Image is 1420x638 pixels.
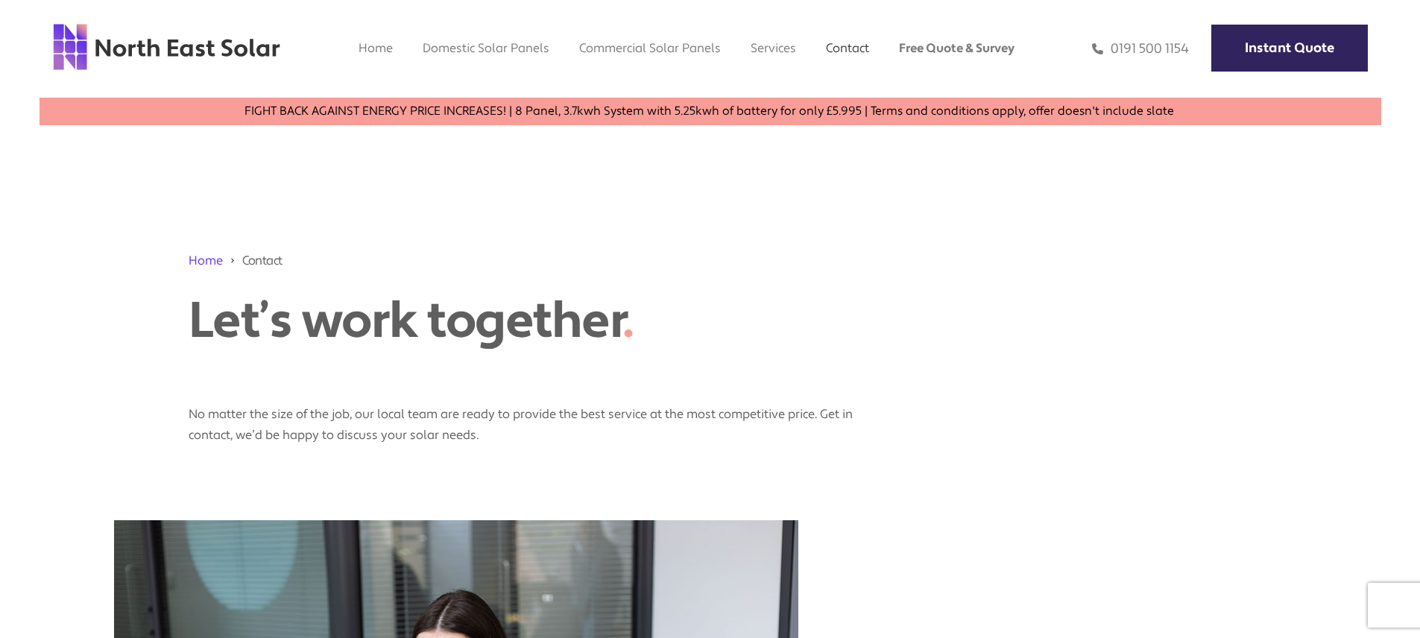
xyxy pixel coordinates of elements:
img: phone icon [1092,40,1103,57]
a: Commercial Solar Panels [579,40,721,56]
a: Contact [826,40,869,56]
img: 211688_forward_arrow_icon.svg [229,252,236,269]
img: north east solar logo [52,22,281,72]
a: Instant Quote [1211,25,1368,72]
a: Home [189,253,223,268]
h1: Let’s work together [189,291,748,351]
span: . [622,289,634,353]
a: 0191 500 1154 [1092,40,1189,57]
a: Services [751,40,796,56]
a: Domestic Solar Panels [423,40,549,56]
p: No matter the size of the job, our local team are ready to provide the best service at the most c... [189,389,859,446]
a: Free Quote & Survey [899,40,1014,56]
span: Contact [242,252,283,269]
a: Home [359,40,393,56]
